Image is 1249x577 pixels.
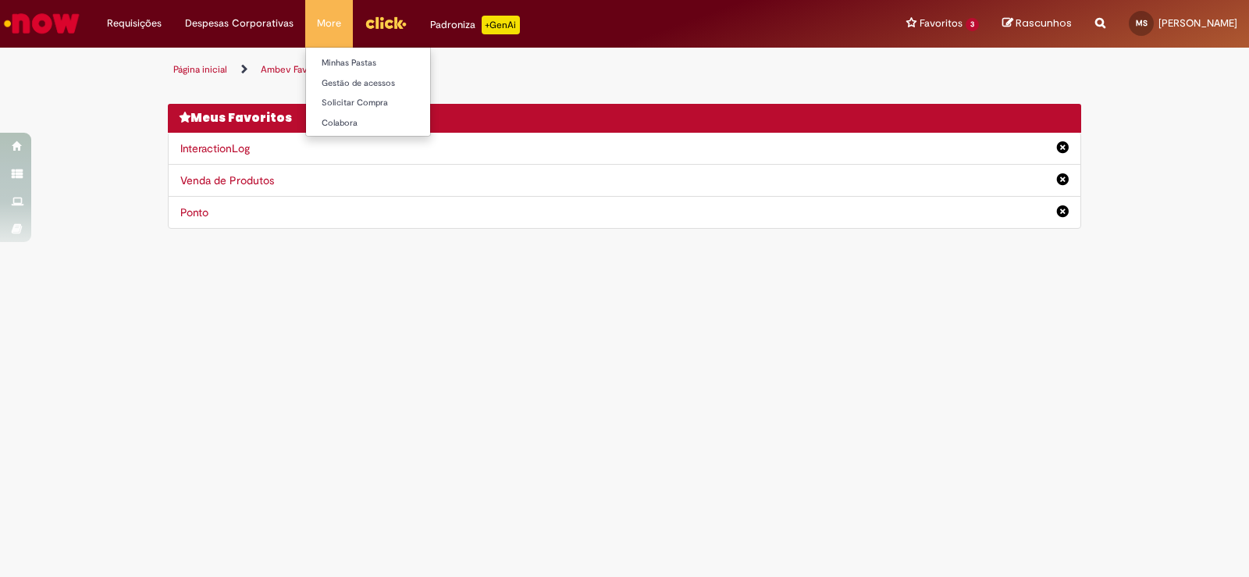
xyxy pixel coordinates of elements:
[306,75,478,92] a: Gestão de acessos
[107,16,162,31] span: Requisições
[306,115,478,132] a: Colabora
[1016,16,1072,30] span: Rascunhos
[180,205,208,219] a: Ponto
[430,16,520,34] div: Padroniza
[190,109,292,126] span: Meus Favoritos
[168,55,1081,84] ul: Trilhas de página
[261,63,332,76] a: Ambev Favoritos
[920,16,963,31] span: Favoritos
[1002,16,1072,31] a: Rascunhos
[306,94,478,112] a: Solicitar Compra
[180,173,274,187] a: Venda de Produtos
[180,141,250,155] a: InteractionLog
[2,8,82,39] img: ServiceNow
[173,63,227,76] a: Página inicial
[185,16,294,31] span: Despesas Corporativas
[365,11,407,34] img: click_logo_yellow_360x200.png
[966,18,979,31] span: 3
[305,47,431,137] ul: More
[1136,18,1148,28] span: MS
[1158,16,1237,30] span: [PERSON_NAME]
[306,55,478,72] a: Minhas Pastas
[482,16,520,34] p: +GenAi
[317,16,341,31] span: More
